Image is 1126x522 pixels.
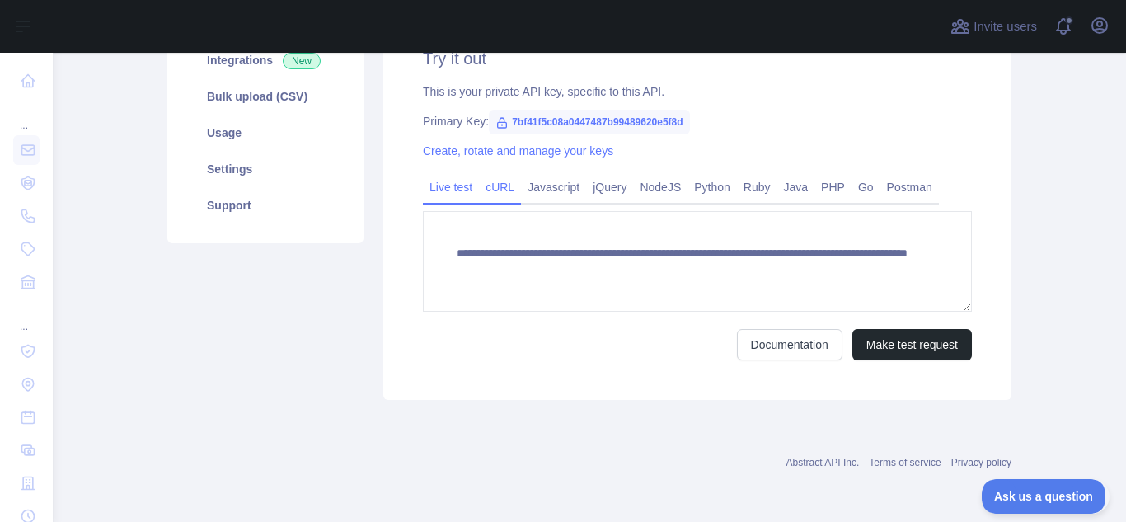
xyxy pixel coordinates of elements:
a: jQuery [586,174,633,200]
div: ... [13,99,40,132]
a: PHP [814,174,852,200]
a: NodeJS [633,174,687,200]
a: Postman [880,174,939,200]
a: Bulk upload (CSV) [187,78,344,115]
button: Make test request [852,329,972,360]
div: Primary Key: [423,113,972,129]
span: 7bf41f5c08a0447487b99489620e5f8d [489,110,690,134]
a: Privacy policy [951,457,1011,468]
a: Support [187,187,344,223]
a: Terms of service [869,457,941,468]
a: Settings [187,151,344,187]
iframe: Toggle Customer Support [982,479,1110,514]
span: Invite users [974,17,1037,36]
a: Java [777,174,815,200]
a: Live test [423,174,479,200]
a: Ruby [737,174,777,200]
button: Invite users [947,13,1040,40]
a: Abstract API Inc. [786,457,860,468]
a: cURL [479,174,521,200]
a: Javascript [521,174,586,200]
h2: Try it out [423,47,972,70]
a: Create, rotate and manage your keys [423,144,613,158]
div: This is your private API key, specific to this API. [423,83,972,100]
a: Integrations New [187,42,344,78]
div: ... [13,300,40,333]
a: Documentation [737,329,842,360]
a: Go [852,174,880,200]
span: New [283,53,321,69]
a: Python [687,174,737,200]
a: Usage [187,115,344,151]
